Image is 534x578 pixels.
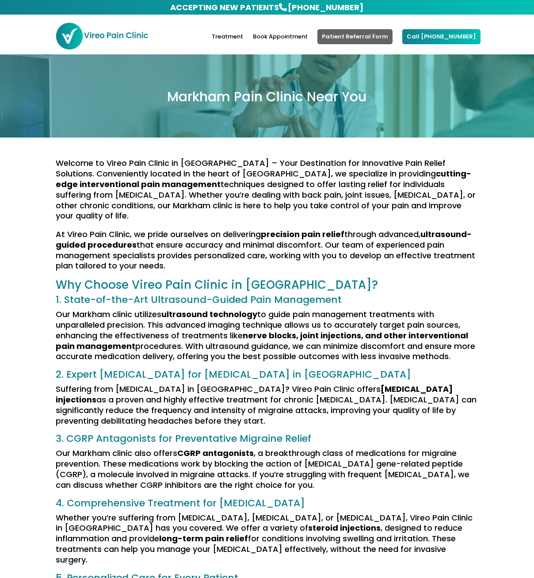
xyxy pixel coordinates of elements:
[55,22,149,50] img: Vireo Pain Clinic
[402,29,481,44] a: Call [PHONE_NUMBER]
[177,448,254,459] strong: CGRP antagonists
[287,1,364,14] a: [PHONE_NUMBER]
[56,309,478,370] p: Our Markham clinic utilizes to guide pain management treatments with unparalleled precision. This...
[161,309,257,320] strong: ultrasound technology
[56,383,453,405] strong: [MEDICAL_DATA] injections
[56,158,478,229] p: Welcome to Vireo Pain Clinic in [GEOGRAPHIC_DATA] – Your Destination for Innovative Pain Relief S...
[56,295,478,309] h3: 1. State-of-the-Art Ultrasound-Guided Pain Management
[159,533,248,544] strong: long-term pain relief
[56,498,478,513] h3: 4. Comprehensive Treatment for [MEDICAL_DATA]
[317,29,393,44] a: Patient Referral Form
[253,34,308,54] a: Book Appointment
[56,370,478,384] h3: 2. Expert [MEDICAL_DATA] for [MEDICAL_DATA] in [GEOGRAPHIC_DATA]
[308,522,381,533] strong: steroid injections
[56,330,468,352] strong: nerve blocks, joint injections, and other interventional pain management
[56,448,478,498] p: Our Markham clinic also offers , a breakthrough class of medications for migraine prevention. The...
[261,229,344,240] strong: precision pain relief
[56,229,472,250] strong: ultrasound-guided procedures
[56,384,478,434] p: Suffering from [MEDICAL_DATA] in [GEOGRAPHIC_DATA]? Vireo Pain Clinic offers as a proven and high...
[56,229,478,279] p: At Vireo Pain Clinic, we pride ourselves on delivering through advanced, that ensure accuracy and...
[56,90,478,108] h1: Markham Pain Clinic Near You
[56,513,478,573] p: Whether you’re suffering from [MEDICAL_DATA], [MEDICAL_DATA], or [MEDICAL_DATA], Vireo Pain Clini...
[56,434,478,448] h3: 3. CGRP Antagonists for Preventative Migraine Relief
[56,279,478,295] h2: Why Choose Vireo Pain Clinic in [GEOGRAPHIC_DATA]?
[56,168,471,190] strong: cutting-edge interventional pain management
[212,34,243,54] a: Treatment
